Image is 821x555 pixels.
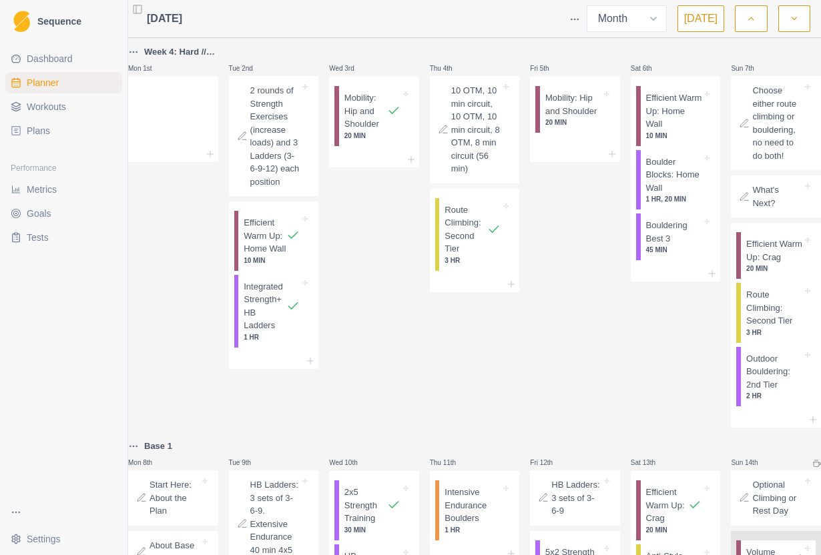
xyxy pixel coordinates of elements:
div: Efficient Warm Up: Home Wall10 MIN [234,211,314,271]
div: Intensive Endurance Boulders1 HR [435,480,515,540]
p: Wed 10th [329,458,369,468]
span: Metrics [27,183,57,196]
p: Efficient Warm Up: Home Wall [244,216,286,255]
p: Fri 12th [530,458,570,468]
a: Tests [5,227,122,248]
div: Route Climbing: Second Tier3 HR [736,283,816,343]
a: Metrics [5,179,122,200]
div: HB Ladders: 3 sets of 3-6-9 [530,470,620,526]
div: Outdoor Bouldering: 2nd Tier2 HR [736,347,816,407]
p: Tue 2nd [229,63,269,73]
p: Optional Climbing or Rest Day [752,478,802,518]
a: Goals [5,203,122,224]
a: Plans [5,120,122,141]
span: Plans [27,124,50,137]
div: Mobility: Hip and Shoulder20 MIN [334,86,414,146]
p: Bouldering Best 3 [646,219,702,245]
p: Tue 9th [229,458,269,468]
p: 20 MIN [545,117,601,127]
p: Intensive Endurance Boulders [445,486,501,525]
p: What's Next? [752,183,802,209]
div: Route Climbing: Second Tier3 HR [435,198,515,271]
div: Performance [5,157,122,179]
div: Efficient Warm Up: Crag20 MIN [736,232,816,279]
p: Route Climbing: Second Tier [746,288,802,328]
p: 2 rounds of Strength Exercises (increase loads) and 3 Ladders (3-6-9-12) each position [250,84,300,188]
div: Optional Climbing or Rest Day [731,470,821,526]
p: Outdoor Bouldering: 2nd Tier [746,352,802,392]
a: Workouts [5,96,122,117]
a: LogoSequence [5,5,122,37]
p: 10 MIN [244,255,300,265]
p: Base 1 [144,440,172,453]
p: 1 HR [445,525,501,535]
p: Sat 13th [631,458,671,468]
p: 20 MIN [646,525,702,535]
div: Mobility: Hip and Shoulder20 MIN [535,86,615,133]
div: Efficient Warm Up: Home Wall10 MIN [636,86,716,146]
p: Thu 4th [430,63,470,73]
p: 10 OTM, 10 min circuit, 10 OTM, 10 min circuit, 8 OTM, 8 min circuit (56 min) [451,84,501,175]
p: HB Ladders: 3 sets of 3-6-9 [551,478,601,518]
span: Dashboard [27,52,73,65]
span: Workouts [27,100,66,113]
p: Sun 7th [731,63,771,73]
p: Mon 8th [128,458,168,468]
button: [DATE] [677,5,724,32]
span: Planner [27,76,59,89]
a: Planner [5,72,122,93]
img: Logo [13,11,30,33]
div: 2 rounds of Strength Exercises (increase loads) and 3 Ladders (3-6-9-12) each position [229,76,319,196]
span: Sequence [37,17,81,26]
div: Start Here: About the Plan [128,470,218,526]
div: Boulder Blocks: Home Wall1 HR, 20 MIN [636,150,716,210]
p: 3 HR [746,328,802,338]
p: Wed 3rd [329,63,369,73]
p: 30 MIN [344,525,400,535]
p: Mon 1st [128,63,168,73]
p: Mobility: Hip and Shoulder [545,91,601,117]
p: Boulder Blocks: Home Wall [646,155,702,195]
div: Efficient Warm Up: Crag20 MIN [636,480,716,540]
p: 3 HR [445,255,501,265]
div: Bouldering Best 345 MIN [636,213,716,260]
p: Efficient Warm Up: Crag [646,486,689,525]
p: Thu 11th [430,458,470,468]
div: Integrated Strength+HB Ladders1 HR [234,275,314,348]
span: [DATE] [147,11,182,27]
p: 1 HR, 20 MIN [646,194,702,204]
p: 20 MIN [344,131,400,141]
p: 10 MIN [646,131,702,141]
div: 2x5 Strength Training30 MIN [334,480,414,540]
p: Choose either route climbing or bouldering, no need to do both! [752,84,802,162]
p: Route Climbing: Second Tier [445,203,487,255]
p: 1 HR [244,332,300,342]
div: Choose either route climbing or bouldering, no need to do both! [731,76,821,170]
div: What's Next? [731,175,821,217]
a: Dashboard [5,48,122,69]
p: 20 MIN [746,263,802,273]
p: 2 HR [746,391,802,401]
button: Settings [5,528,122,550]
p: Integrated Strength+HB Ladders [244,280,286,332]
div: 10 OTM, 10 min circuit, 10 OTM, 10 min circuit, 8 OTM, 8 min circuit (56 min) [430,76,520,183]
span: Goals [27,207,51,220]
p: Fri 5th [530,63,570,73]
p: Week 4: Hard // Week 4: Hard [144,45,218,59]
p: Efficient Warm Up: Crag [746,237,802,263]
p: Sun 14th [731,458,771,468]
p: 2x5 Strength Training [344,486,387,525]
p: Mobility: Hip and Shoulder [344,91,387,131]
p: 45 MIN [646,245,702,255]
p: Sat 6th [631,63,671,73]
span: Tests [27,231,49,244]
p: Start Here: About the Plan [150,478,200,518]
p: Efficient Warm Up: Home Wall [646,91,702,131]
